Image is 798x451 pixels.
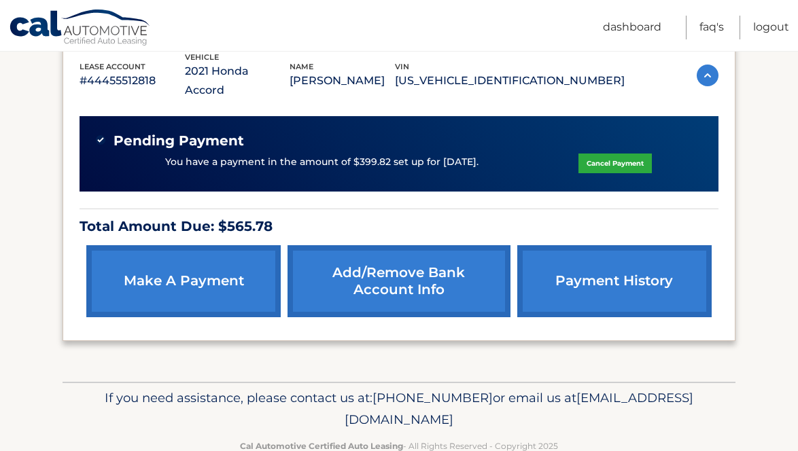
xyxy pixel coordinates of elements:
[288,245,510,317] a: Add/Remove bank account info
[96,135,105,145] img: check-green.svg
[395,62,409,71] span: vin
[290,71,395,90] p: [PERSON_NAME]
[80,62,145,71] span: lease account
[9,9,152,48] a: Cal Automotive
[114,132,244,149] span: Pending Payment
[290,62,313,71] span: name
[697,65,718,86] img: accordion-active.svg
[80,215,718,238] p: Total Amount Due: $565.78
[395,71,625,90] p: [US_VEHICLE_IDENTIFICATION_NUMBER]
[165,155,479,170] p: You have a payment in the amount of $399.82 set up for [DATE].
[345,390,693,427] span: [EMAIL_ADDRESS][DOMAIN_NAME]
[80,71,185,90] p: #44455512818
[185,52,219,62] span: vehicle
[185,62,290,100] p: 2021 Honda Accord
[699,16,724,39] a: FAQ's
[517,245,712,317] a: payment history
[603,16,661,39] a: Dashboard
[86,245,281,317] a: make a payment
[240,441,403,451] strong: Cal Automotive Certified Auto Leasing
[578,154,652,173] a: Cancel Payment
[71,387,727,431] p: If you need assistance, please contact us at: or email us at
[753,16,789,39] a: Logout
[372,390,493,405] span: [PHONE_NUMBER]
